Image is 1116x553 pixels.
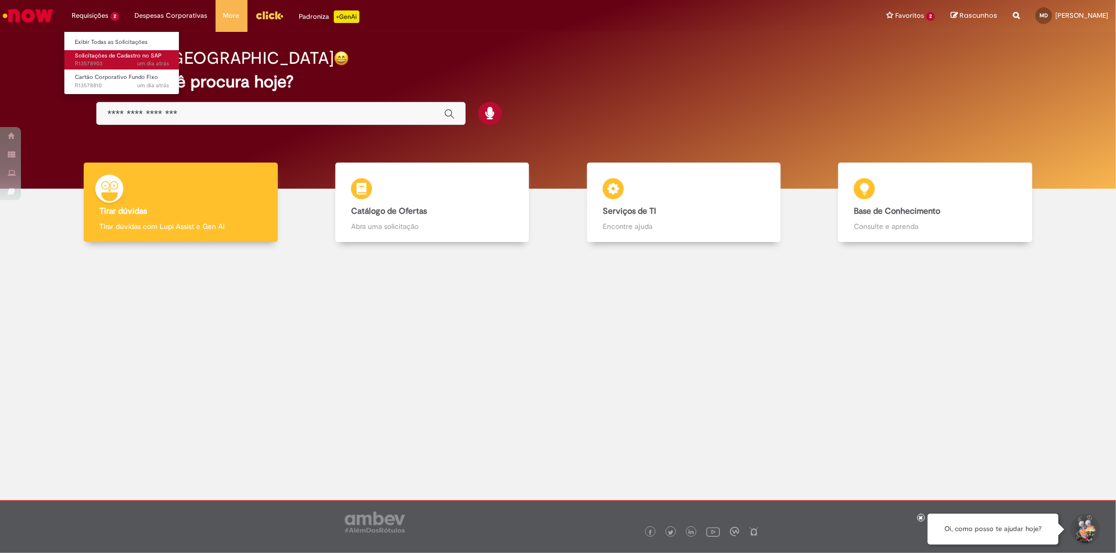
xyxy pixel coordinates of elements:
[64,72,179,91] a: Aberto R13578810 : Cartão Corporativo Fundo Fixo
[64,37,179,48] a: Exibir Todas as Solicitações
[951,11,997,21] a: Rascunhos
[99,206,147,216] b: Tirar dúvidas
[351,206,427,216] b: Catálogo de Ofertas
[307,163,558,243] a: Catálogo de Ofertas Abra uma solicitação
[137,60,169,67] time: 29/09/2025 18:44:55
[72,10,108,21] span: Requisições
[603,206,656,216] b: Serviços de TI
[334,51,349,66] img: happy-face.png
[351,221,513,232] p: Abra uma solicitação
[64,31,179,95] ul: Requisições
[558,163,810,243] a: Serviços de TI Encontre ajuda
[603,221,765,232] p: Encontre ajuda
[96,49,334,67] h2: Bom dia, [GEOGRAPHIC_DATA]
[648,530,653,535] img: logo_footer_facebook.png
[96,73,1019,91] h2: O que você procura hoje?
[749,527,759,536] img: logo_footer_naosei.png
[137,82,169,89] span: um dia atrás
[55,163,307,243] a: Tirar dúvidas Tirar dúvidas com Lupi Assist e Gen Ai
[137,82,169,89] time: 29/09/2025 18:15:21
[75,60,169,68] span: R13578903
[960,10,997,20] span: Rascunhos
[110,12,119,21] span: 2
[345,512,405,533] img: logo_footer_ambev_rotulo_gray.png
[64,50,179,70] a: Aberto R13578903 : Solicitações de Cadastro no SAP
[854,221,1016,232] p: Consulte e aprenda
[299,10,359,23] div: Padroniza
[706,525,720,538] img: logo_footer_youtube.png
[668,530,673,535] img: logo_footer_twitter.png
[99,221,262,232] p: Tirar dúvidas com Lupi Assist e Gen Ai
[1040,12,1048,19] span: MD
[75,73,158,81] span: Cartão Corporativo Fundo Fixo
[255,7,284,23] img: click_logo_yellow_360x200.png
[135,10,208,21] span: Despesas Corporativas
[1055,11,1108,20] span: [PERSON_NAME]
[75,52,162,60] span: Solicitações de Cadastro no SAP
[854,206,940,216] b: Base de Conhecimento
[809,163,1061,243] a: Base de Conhecimento Consulte e aprenda
[137,60,169,67] span: um dia atrás
[334,10,359,23] p: +GenAi
[730,527,739,536] img: logo_footer_workplace.png
[223,10,240,21] span: More
[895,10,924,21] span: Favoritos
[75,82,169,90] span: R13578810
[926,12,935,21] span: 2
[928,514,1058,545] div: Oi, como posso te ajudar hoje?
[689,529,694,536] img: logo_footer_linkedin.png
[1,5,55,26] img: ServiceNow
[1069,514,1100,545] button: Iniciar Conversa de Suporte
